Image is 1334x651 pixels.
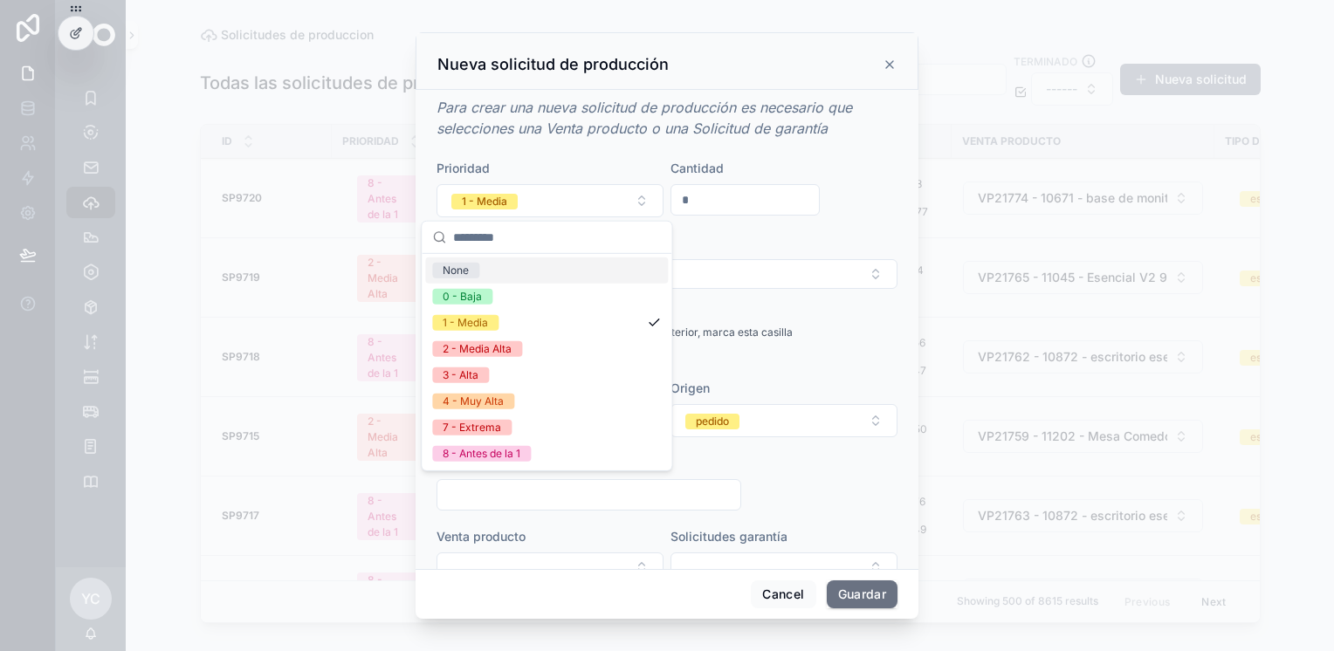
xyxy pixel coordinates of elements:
[670,380,710,395] span: Origen
[422,254,671,470] div: Suggestions
[827,580,897,608] button: Guardar
[437,529,526,544] span: Venta producto
[751,580,815,608] button: Cancel
[443,289,482,305] div: 0 - Baja
[437,184,664,217] button: Select Button
[443,263,469,278] div: None
[443,394,504,409] div: 4 - Muy Alta
[443,341,512,357] div: 2 - Media Alta
[670,529,787,544] span: Solicitudes garantía
[670,161,724,175] span: Cantidad
[696,414,729,429] div: pedido
[670,404,897,437] button: Select Button
[443,420,501,435] div: 7 - Extrema
[462,194,507,209] div: 1 - Media
[437,161,490,175] span: Prioridad
[437,99,852,137] em: Para crear una nueva solicitud de producción es necesario que selecciones una Venta producto o un...
[443,367,478,383] div: 3 - Alta
[437,54,669,75] h3: Nueva solicitud de producción
[443,446,520,462] div: 8 - Antes de la 1
[443,315,488,331] div: 1 - Media
[670,552,897,582] button: Select Button
[437,552,664,582] button: Select Button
